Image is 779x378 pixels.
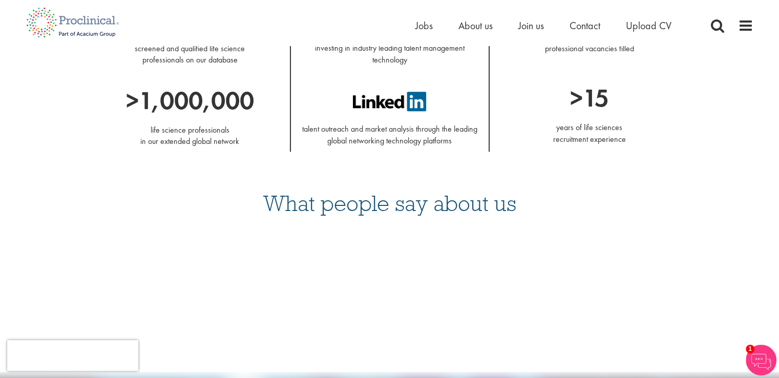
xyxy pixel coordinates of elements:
a: Join us [518,19,544,32]
img: LinkedIn [353,92,427,111]
p: >1,000,000 [98,82,282,119]
a: Jobs [415,19,433,32]
a: Contact [570,19,600,32]
p: >15 [497,80,682,116]
p: life science professionals in our extended global network [98,124,282,148]
p: professional vacancies filled [497,43,682,55]
p: investing in industry leading talent management technology [299,30,481,66]
h3: What people say about us [26,192,753,215]
iframe: reCAPTCHA [7,340,138,371]
a: Upload CV [626,19,671,32]
p: talent outreach and market analysis through the leading global networking technology platforms [299,111,481,147]
span: 1 [746,345,754,353]
p: screened and qualified life science professionals on our database [98,43,282,67]
a: About us [458,19,493,32]
img: Chatbot [746,345,776,375]
iframe: Customer reviews powered by Trustpilot [26,235,753,307]
p: years of life sciences recruitment experience [497,122,682,145]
